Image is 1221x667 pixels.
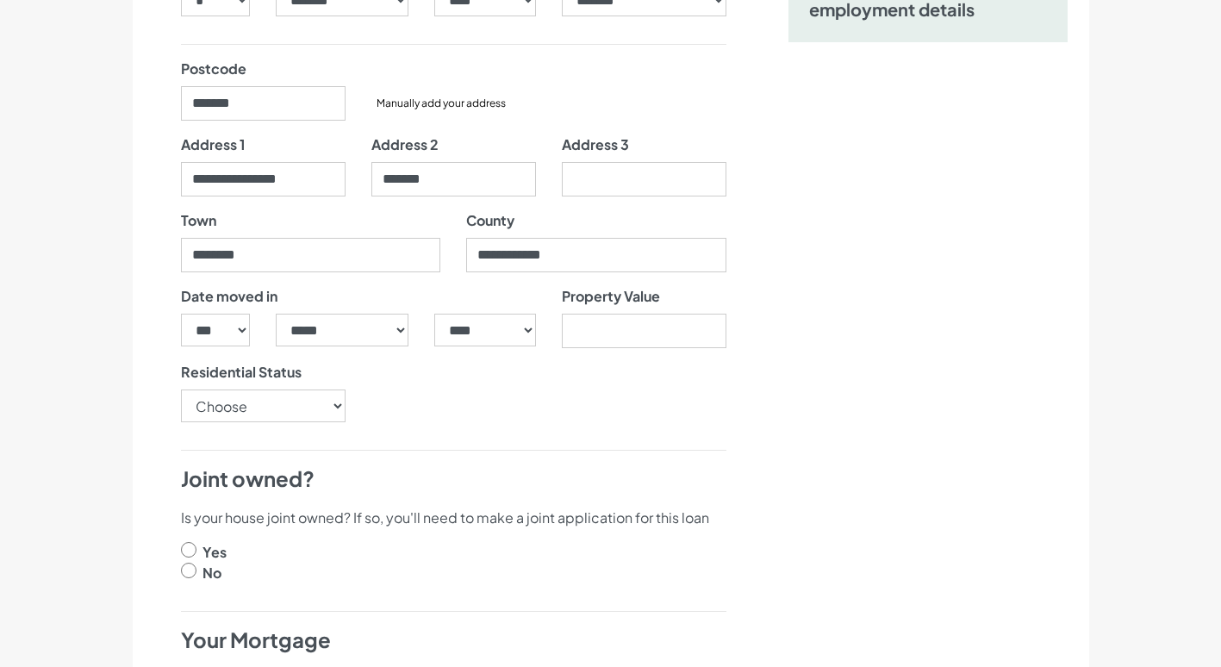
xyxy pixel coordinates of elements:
[181,59,246,79] label: Postcode
[181,134,245,155] label: Address 1
[181,210,216,231] label: Town
[562,134,629,155] label: Address 3
[181,626,726,655] h4: Your Mortgage
[562,286,660,307] label: Property Value
[202,542,227,563] label: Yes
[371,134,439,155] label: Address 2
[466,210,514,231] label: County
[202,563,221,583] label: No
[181,464,726,494] h4: Joint owned?
[181,286,277,307] label: Date moved in
[181,508,726,528] p: Is your house joint owned? If so, you'll need to make a joint application for this loan
[371,95,511,112] button: Manually add your address
[181,362,302,383] label: Residential Status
